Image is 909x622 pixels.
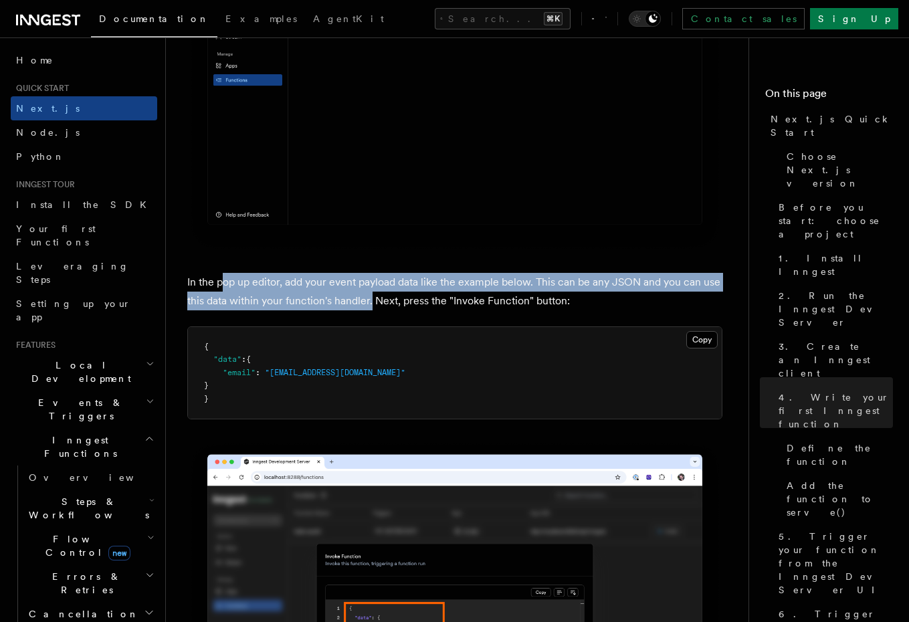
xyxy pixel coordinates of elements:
[773,385,893,436] a: 4. Write your first Inngest function
[23,495,149,522] span: Steps & Workflows
[810,8,898,29] a: Sign Up
[11,428,157,465] button: Inngest Functions
[11,193,157,217] a: Install the SDK
[11,217,157,254] a: Your first Functions
[16,298,131,322] span: Setting up your app
[16,199,155,210] span: Install the SDK
[265,368,405,377] span: "[EMAIL_ADDRESS][DOMAIN_NAME]"
[779,530,893,597] span: 5. Trigger your function from the Inngest Dev Server UI
[781,474,893,524] a: Add the function to serve()
[773,524,893,602] a: 5. Trigger your function from the Inngest Dev Server UI
[29,472,167,483] span: Overview
[187,273,722,310] p: In the pop up editor, add your event payload data like the example below. This can be any JSON an...
[682,8,805,29] a: Contact sales
[11,391,157,428] button: Events & Triggers
[23,527,157,564] button: Flow Controlnew
[246,354,251,364] span: {
[781,436,893,474] a: Define the function
[765,86,893,107] h4: On this page
[11,433,144,460] span: Inngest Functions
[773,334,893,385] a: 3. Create an Inngest client
[779,340,893,380] span: 3. Create an Inngest client
[16,223,96,247] span: Your first Functions
[108,546,130,560] span: new
[11,396,146,423] span: Events & Triggers
[771,112,893,139] span: Next.js Quick Start
[16,54,54,67] span: Home
[99,13,209,24] span: Documentation
[686,331,718,348] button: Copy
[787,479,893,519] span: Add the function to serve()
[781,144,893,195] a: Choose Next.js version
[779,289,893,329] span: 2. Run the Inngest Dev Server
[773,284,893,334] a: 2. Run the Inngest Dev Server
[544,12,563,25] kbd: ⌘K
[11,179,75,190] span: Inngest tour
[313,13,384,24] span: AgentKit
[23,570,145,597] span: Errors & Retries
[435,8,571,29] button: Search...⌘K
[11,353,157,391] button: Local Development
[11,254,157,292] a: Leveraging Steps
[779,201,893,241] span: Before you start: choose a project
[23,607,139,621] span: Cancellation
[225,13,297,24] span: Examples
[305,4,392,36] a: AgentKit
[16,127,80,138] span: Node.js
[217,4,305,36] a: Examples
[787,150,893,190] span: Choose Next.js version
[773,246,893,284] a: 1. Install Inngest
[91,4,217,37] a: Documentation
[23,532,147,559] span: Flow Control
[204,381,209,390] span: }
[16,261,129,285] span: Leveraging Steps
[223,368,256,377] span: "email"
[11,358,146,385] span: Local Development
[773,195,893,246] a: Before you start: choose a project
[629,11,661,27] button: Toggle dark mode
[11,48,157,72] a: Home
[16,151,65,162] span: Python
[11,292,157,329] a: Setting up your app
[787,441,893,468] span: Define the function
[16,103,80,114] span: Next.js
[11,144,157,169] a: Python
[765,107,893,144] a: Next.js Quick Start
[241,354,246,364] span: :
[256,368,260,377] span: :
[204,394,209,403] span: }
[23,490,157,527] button: Steps & Workflows
[23,564,157,602] button: Errors & Retries
[779,391,893,431] span: 4. Write your first Inngest function
[11,96,157,120] a: Next.js
[213,354,241,364] span: "data"
[11,83,69,94] span: Quick start
[779,251,893,278] span: 1. Install Inngest
[23,465,157,490] a: Overview
[11,340,56,350] span: Features
[204,342,209,351] span: {
[11,120,157,144] a: Node.js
